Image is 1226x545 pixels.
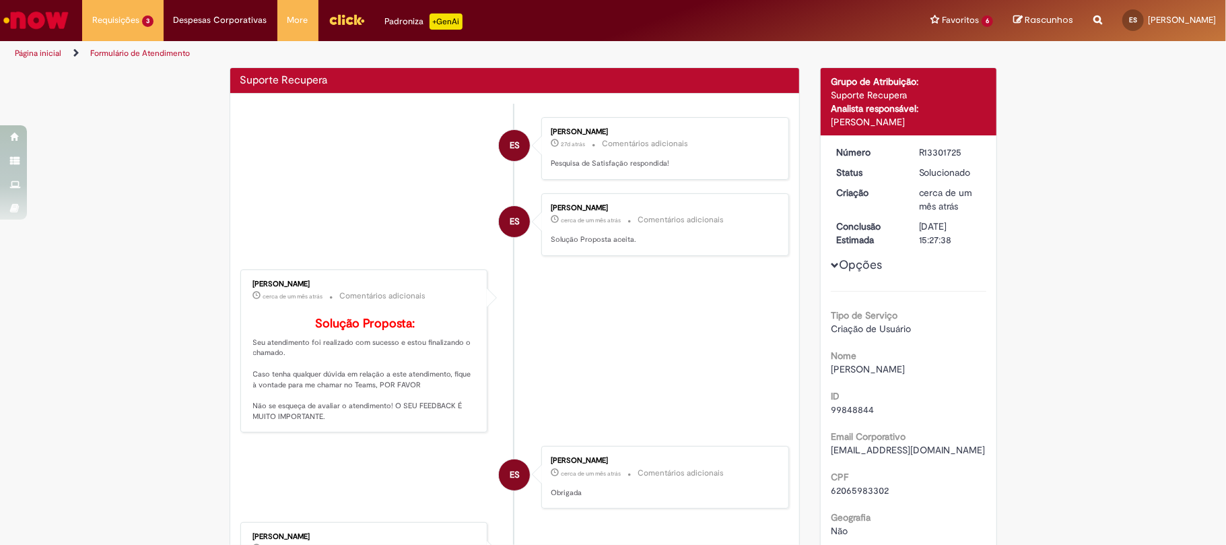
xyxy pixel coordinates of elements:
div: Solucionado [919,166,982,179]
div: [PERSON_NAME] [831,115,986,129]
span: Favoritos [942,13,979,27]
span: 62065983302 [831,484,889,496]
span: cerca de um mês atrás [263,292,323,300]
span: 99848844 [831,404,874,416]
b: Geografia [831,511,871,523]
div: 17/07/2025 11:24:00 [919,186,982,213]
dt: Conclusão Estimada [826,220,909,247]
a: Formulário de Atendimento [90,48,190,59]
time: 17/07/2025 15:07:03 [263,292,323,300]
span: Não [831,525,848,537]
small: Comentários adicionais [340,290,426,302]
div: Padroniza [385,13,463,30]
time: 17/07/2025 11:24:00 [919,187,973,212]
span: cerca de um mês atrás [561,216,621,224]
span: cerca de um mês atrás [561,470,621,478]
span: [EMAIL_ADDRESS][DOMAIN_NAME] [831,444,985,456]
span: Despesas Corporativas [174,13,267,27]
h2: Suporte Recupera Histórico de tíquete [240,75,328,87]
span: More [287,13,308,27]
span: 27d atrás [561,140,585,148]
dt: Número [826,146,909,159]
div: [PERSON_NAME] [551,128,775,136]
img: ServiceNow [1,7,71,34]
p: Solução Proposta aceita. [551,234,775,245]
p: +GenAi [430,13,463,30]
span: ES [510,459,520,491]
span: 6 [982,15,993,27]
span: [PERSON_NAME] [831,363,905,375]
div: R13301725 [919,146,982,159]
div: [PERSON_NAME] [551,457,775,465]
div: Ester Vitoria Goncalves Dos Santos [499,206,530,237]
p: Seu atendimento foi realizado com sucesso e estou finalizando o chamado. Caso tenha qualquer dúvi... [253,317,477,422]
span: ES [510,205,520,238]
div: Analista responsável: [831,102,986,115]
b: ID [831,390,840,402]
span: [PERSON_NAME] [1148,14,1216,26]
span: ES [510,129,520,162]
time: 18/07/2025 14:35:36 [561,216,621,224]
p: Obrigada [551,488,775,499]
small: Comentários adicionais [638,214,724,226]
b: Solução Proposta: [315,316,415,331]
div: [DATE] 15:27:38 [919,220,982,247]
b: Email Corporativo [831,430,906,443]
time: 17/07/2025 13:16:16 [561,470,621,478]
div: Grupo de Atribuição: [831,75,986,88]
div: [PERSON_NAME] [253,280,477,288]
a: Página inicial [15,48,61,59]
span: Requisições [92,13,139,27]
div: Ester Vitoria Goncalves Dos Santos [499,130,530,161]
dt: Criação [826,186,909,199]
small: Comentários adicionais [638,468,724,479]
span: 3 [142,15,154,27]
a: Rascunhos [1013,14,1073,27]
dt: Status [826,166,909,179]
time: 01/08/2025 09:04:26 [561,140,585,148]
span: Criação de Usuário [831,323,911,335]
span: Rascunhos [1025,13,1073,26]
b: CPF [831,471,848,483]
span: ES [1129,15,1137,24]
div: Ester Vitoria Goncalves Dos Santos [499,459,530,490]
p: Pesquisa de Satisfação respondida! [551,158,775,169]
img: click_logo_yellow_360x200.png [329,9,365,30]
small: Comentários adicionais [602,138,688,150]
span: cerca de um mês atrás [919,187,973,212]
div: Suporte Recupera [831,88,986,102]
b: Nome [831,350,856,362]
div: [PERSON_NAME] [253,533,477,541]
div: [PERSON_NAME] [551,204,775,212]
b: Tipo de Serviço [831,309,897,321]
ul: Trilhas de página [10,41,807,66]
